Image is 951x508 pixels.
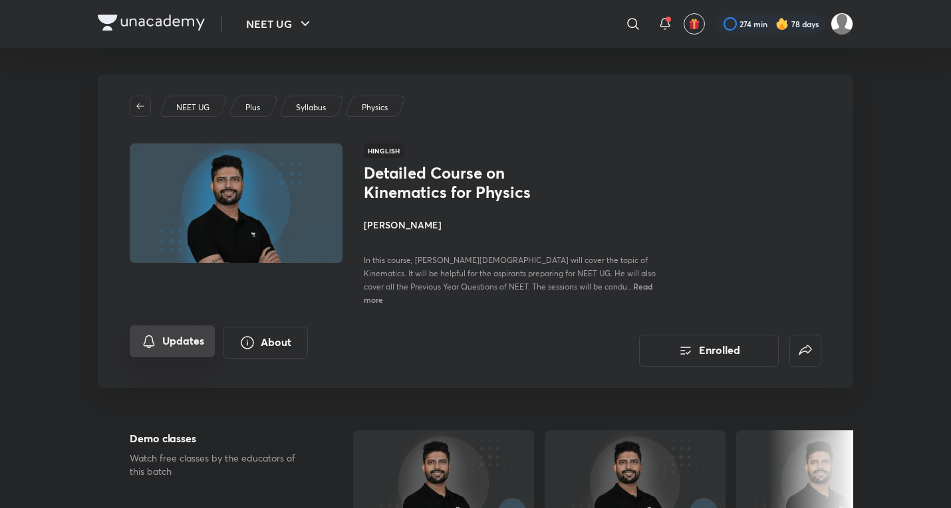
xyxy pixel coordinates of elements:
h4: [PERSON_NAME] [364,218,662,232]
img: avatar [688,18,700,30]
a: Company Logo [98,15,205,34]
button: About [223,327,308,359]
button: false [789,335,821,367]
button: Enrolled [639,335,779,367]
span: Hinglish [364,143,404,158]
p: Physics [362,102,388,114]
p: Syllabus [296,102,326,114]
img: Kushagra Singh [831,13,853,35]
h1: Detailed Course on Kinematics for Physics [364,163,581,202]
span: In this course, [PERSON_NAME][DEMOGRAPHIC_DATA] will cover the topic of Kinematics. It will be he... [364,255,656,292]
button: avatar [684,13,705,35]
span: Read more [364,281,652,305]
img: Company Logo [98,15,205,31]
p: Watch free classes by the educators of this batch [130,452,311,478]
img: Thumbnail [128,142,344,264]
a: Physics [360,102,390,114]
button: Updates [130,325,215,357]
a: Syllabus [294,102,329,114]
a: NEET UG [174,102,212,114]
button: NEET UG [238,11,321,37]
h5: Demo classes [130,430,311,446]
p: NEET UG [176,102,209,114]
a: Plus [243,102,263,114]
p: Plus [245,102,260,114]
img: streak [775,17,789,31]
